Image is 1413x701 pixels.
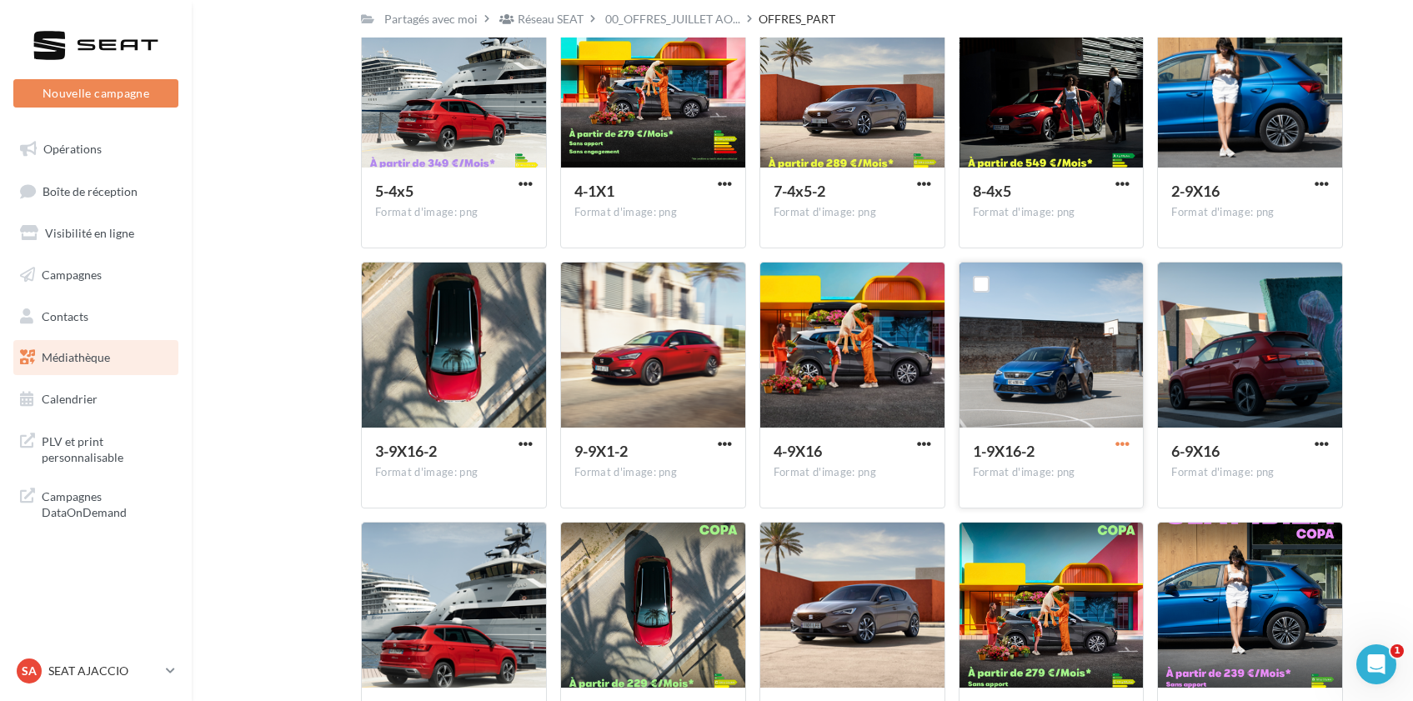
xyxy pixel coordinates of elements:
button: Nouvelle campagne [13,79,178,108]
div: Format d'image: png [973,205,1130,220]
span: Calendrier [42,392,98,406]
span: SA [22,663,37,679]
span: 4-9X16 [774,442,822,460]
a: Opérations [10,132,182,167]
a: SA SEAT AJACCIO [13,655,178,687]
div: Format d'image: png [375,465,533,480]
span: 2-9X16 [1171,182,1220,200]
span: 3-9X16-2 [375,442,437,460]
div: Format d'image: png [574,465,732,480]
p: SEAT AJACCIO [48,663,159,679]
iframe: Intercom live chat [1356,644,1396,684]
span: 6-9X16 [1171,442,1220,460]
span: 4-1X1 [574,182,614,200]
a: Campagnes DataOnDemand [10,478,182,528]
span: 8-4x5 [973,182,1011,200]
span: 1-9X16-2 [973,442,1035,460]
div: Partagés avec moi [384,11,478,28]
div: Format d'image: png [1171,205,1329,220]
a: Calendrier [10,382,182,417]
span: 1 [1390,644,1404,658]
span: 5-4x5 [375,182,413,200]
div: Format d'image: png [973,465,1130,480]
span: Campagnes DataOnDemand [42,485,172,521]
div: Format d'image: png [375,205,533,220]
a: Campagnes [10,258,182,293]
div: OFFRES_PART [759,11,835,28]
a: PLV et print personnalisable [10,423,182,473]
a: Médiathèque [10,340,182,375]
span: Médiathèque [42,350,110,364]
span: PLV et print personnalisable [42,430,172,466]
div: Format d'image: png [1171,465,1329,480]
div: Format d'image: png [574,205,732,220]
span: 9-9X1-2 [574,442,628,460]
div: Format d'image: png [774,465,931,480]
div: Format d'image: png [774,205,931,220]
a: Boîte de réception [10,173,182,209]
span: Boîte de réception [43,183,138,198]
a: Contacts [10,299,182,334]
div: Réseau SEAT [518,11,584,28]
span: Campagnes [42,268,102,282]
a: Visibilité en ligne [10,216,182,251]
span: Opérations [43,142,102,156]
span: 00_OFFRES_JUILLET AO... [605,11,740,28]
span: Visibilité en ligne [45,226,134,240]
span: 7-4x5-2 [774,182,825,200]
span: Contacts [42,308,88,323]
